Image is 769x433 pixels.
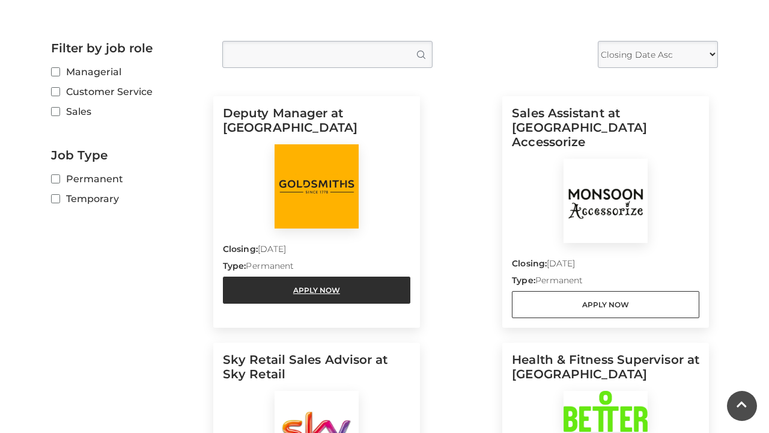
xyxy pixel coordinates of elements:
label: Managerial [51,64,204,79]
strong: Closing: [223,244,258,254]
label: Sales [51,104,204,119]
img: Monsoon [564,159,648,243]
p: [DATE] [223,243,410,260]
p: [DATE] [512,257,699,274]
label: Customer Service [51,84,204,99]
h2: Filter by job role [51,41,204,55]
h2: Job Type [51,148,204,162]
label: Temporary [51,191,204,206]
img: Goldsmiths [275,144,359,229]
h5: Deputy Manager at [GEOGRAPHIC_DATA] [223,106,410,144]
label: Permanent [51,171,204,186]
a: Apply Now [512,291,699,318]
h5: Sales Assistant at [GEOGRAPHIC_DATA] Accessorize [512,106,699,159]
h5: Sky Retail Sales Advisor at Sky Retail [223,352,410,391]
h5: Health & Fitness Supervisor at [GEOGRAPHIC_DATA] [512,352,699,391]
a: Apply Now [223,277,410,304]
strong: Type: [512,275,535,286]
p: Permanent [512,274,699,291]
p: Permanent [223,260,410,277]
strong: Closing: [512,258,547,269]
img: Basingstoke Sports Centre [564,391,648,432]
strong: Type: [223,260,246,271]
